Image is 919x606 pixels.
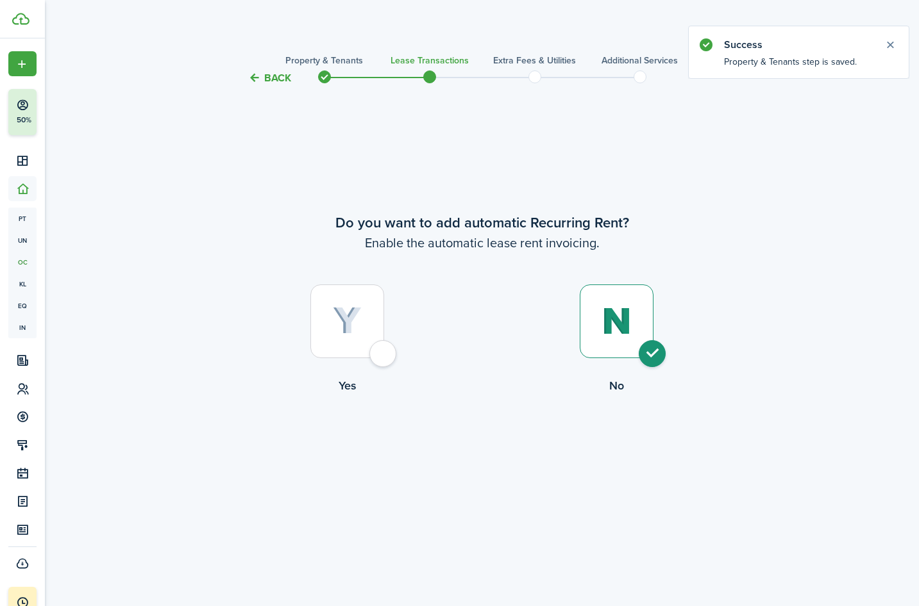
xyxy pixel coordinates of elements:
h3: Lease Transactions [391,54,469,67]
notify-body: Property & Tenants step is saved. [689,55,909,78]
h3: Additional Services [602,54,678,67]
a: oc [8,251,37,273]
button: Close notify [881,36,899,54]
button: Open menu [8,51,37,76]
img: No (selected) [602,307,632,335]
a: in [8,316,37,338]
a: kl [8,273,37,295]
img: TenantCloud [12,13,30,25]
img: Yes [333,307,362,335]
control-radio-card-title: Yes [213,377,482,394]
wizard-step-header-description: Enable the automatic lease rent invoicing. [213,233,752,252]
a: pt [8,208,37,229]
p: 50% [16,115,32,126]
button: Back [248,71,291,85]
control-radio-card-title: No [482,377,752,394]
a: eq [8,295,37,316]
h3: Extra fees & Utilities [493,54,576,67]
wizard-step-header-title: Do you want to add automatic Recurring Rent? [213,212,752,233]
h3: Property & Tenants [285,54,363,67]
a: un [8,229,37,251]
button: 50% [8,89,115,135]
notify-title: Success [724,37,872,53]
